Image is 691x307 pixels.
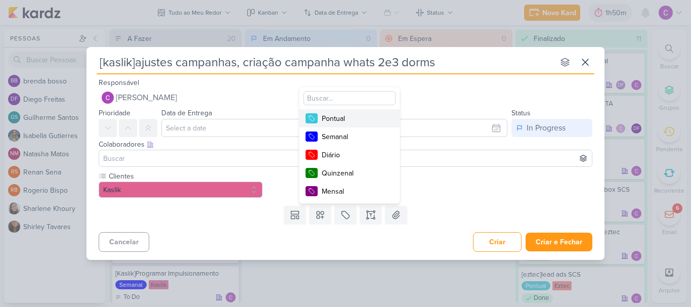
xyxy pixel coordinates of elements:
label: Status [511,109,531,117]
div: Diário [322,150,387,160]
input: Buscar... [304,91,396,105]
button: Kaslik [99,182,263,198]
input: Buscar [101,152,590,164]
button: Pontual [299,109,400,127]
input: Select a date [161,119,507,137]
button: Diário [299,146,400,164]
div: Colaboradores [99,139,592,150]
input: Kard Sem Título [97,53,554,71]
button: Criar e Fechar [526,233,592,251]
button: Semanal [299,127,400,146]
div: Semanal [322,131,387,142]
label: Clientes [108,171,263,182]
div: In Progress [527,122,566,134]
span: [PERSON_NAME] [116,92,177,104]
button: Mensal [299,182,400,200]
div: Pontual [322,113,387,124]
label: Responsável [99,78,139,87]
img: Carlos Lima [102,92,114,104]
label: Prioridade [99,109,131,117]
label: Data de Entrega [161,109,212,117]
button: Quinzenal [299,164,400,182]
button: Cancelar [99,232,149,252]
div: Quinzenal [322,168,387,179]
button: [PERSON_NAME] [99,89,592,107]
button: Criar [473,232,522,252]
div: Mensal [322,186,387,197]
button: In Progress [511,119,592,137]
